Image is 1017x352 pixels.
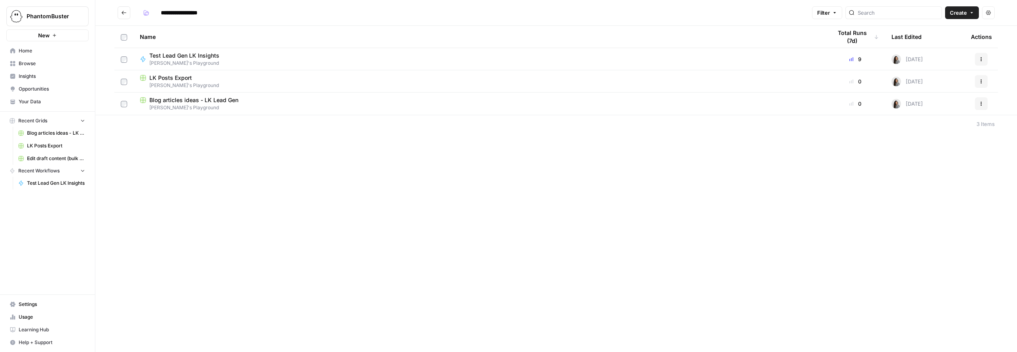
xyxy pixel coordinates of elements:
button: Filter [812,6,842,19]
img: lz557jgq6p4mpcn4bjdnrurvuo6a [891,77,901,86]
a: Test Lead Gen LK Insights[PERSON_NAME]'s Playground [140,52,819,67]
span: [PERSON_NAME]'s Playground [140,104,819,111]
span: New [38,31,50,39]
div: [DATE] [891,99,923,108]
a: Browse [6,57,89,70]
a: Blog articles ideas - LK Lead Gen [15,127,89,139]
span: LK Posts Export [149,74,192,82]
span: Filter [817,9,830,17]
span: Opportunities [19,85,85,93]
a: Usage [6,311,89,323]
button: Recent Workflows [6,165,89,177]
span: Settings [19,301,85,308]
span: Blog articles ideas - LK Lead Gen [149,96,238,104]
div: [DATE] [891,54,923,64]
div: Name [140,26,819,48]
span: PhantomBuster [27,12,75,20]
a: Blog articles ideas - LK Lead Gen[PERSON_NAME]'s Playground [140,96,819,111]
a: Insights [6,70,89,83]
a: Home [6,44,89,57]
div: [DATE] [891,77,923,86]
span: LK Posts Export [27,142,85,149]
div: Actions [971,26,992,48]
img: lz557jgq6p4mpcn4bjdnrurvuo6a [891,99,901,108]
a: Test Lead Gen LK Insights [15,177,89,190]
span: Your Data [19,98,85,105]
span: Test Lead Gen LK Insights [27,180,85,187]
button: Workspace: PhantomBuster [6,6,89,26]
span: Test Lead Gen LK Insights [149,52,219,60]
span: Home [19,47,85,54]
span: Recent Workflows [18,167,60,174]
button: Create [945,6,979,19]
button: Recent Grids [6,115,89,127]
a: Opportunities [6,83,89,95]
div: 0 [832,77,879,85]
img: lz557jgq6p4mpcn4bjdnrurvuo6a [891,54,901,64]
div: Last Edited [891,26,922,48]
input: Search [858,9,938,17]
span: [PERSON_NAME]'s Playground [140,82,819,89]
div: 3 Items [976,120,995,128]
a: Edit draft content (bulk backlog)- one time grid [15,152,89,165]
button: Help + Support [6,336,89,349]
span: Edit draft content (bulk backlog)- one time grid [27,155,85,162]
span: Usage [19,313,85,321]
a: Settings [6,298,89,311]
button: Go back [118,6,130,19]
button: New [6,29,89,41]
span: Browse [19,60,85,67]
span: Blog articles ideas - LK Lead Gen [27,130,85,137]
span: Recent Grids [18,117,47,124]
a: LK Posts Export [15,139,89,152]
span: Help + Support [19,339,85,346]
a: Learning Hub [6,323,89,336]
img: PhantomBuster Logo [9,9,23,23]
a: Your Data [6,95,89,108]
div: Total Runs (7d) [832,26,879,48]
span: Insights [19,73,85,80]
span: Learning Hub [19,326,85,333]
span: [PERSON_NAME]'s Playground [149,60,226,67]
a: LK Posts Export[PERSON_NAME]'s Playground [140,74,819,89]
span: Create [950,9,967,17]
div: 0 [832,100,879,108]
div: 9 [832,55,879,63]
